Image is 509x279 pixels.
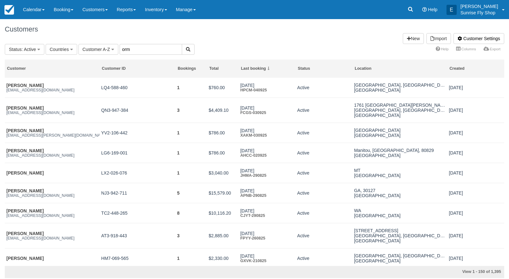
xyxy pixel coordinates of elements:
[177,233,180,238] a: 3
[422,7,427,12] i: Help
[240,236,265,240] a: FPYY-260825
[207,98,239,123] td: $4,409.10
[6,256,44,261] a: [PERSON_NAME]
[426,33,451,44] a: Import
[178,66,205,71] div: Bookings
[447,223,504,248] td: Aug 8, 2022
[177,130,180,135] a: 1
[355,66,445,71] div: Location
[175,203,207,223] td: 8
[5,123,100,143] td: Mark Wallinmark.wallin@gmail.com
[240,133,267,138] a: XAKM-030925
[78,44,118,55] button: Customer A-Z
[6,148,44,153] a: [PERSON_NAME]
[352,203,447,223] td: WAUnited States
[175,143,207,163] td: 1
[6,193,98,198] em: [EMAIL_ADDRESS][DOMAIN_NAME]
[5,183,100,203] td: Mike Millermmiller@fca.org
[177,256,180,261] a: 1
[403,33,424,44] a: New
[207,248,239,268] td: $2,330.00
[352,143,447,163] td: Manitou, CO, 80829United States
[9,47,22,52] span: Status
[352,248,447,268] td: Grandview, WAUnited States
[175,183,207,203] td: 5
[100,183,175,203] td: NJ3-942-711
[239,98,295,123] td: Sep 3FCGS-030925
[296,223,352,248] td: Active
[239,143,295,163] td: Sep 2AHCC-020925
[447,143,504,163] td: Sep 2
[7,66,98,71] div: Customer
[4,5,14,15] img: checkfront-main-nav-mini-logo.png
[100,143,175,163] td: LG6-169-001
[177,190,180,196] a: 5
[298,66,350,71] div: Status
[50,47,69,52] span: Countries
[461,3,498,10] p: [PERSON_NAME]
[175,223,207,248] td: 3
[207,123,239,143] td: $786.00
[5,203,100,223] td: Dean Martindeanmartin@barkermartin.com
[5,44,44,55] button: Status: Active
[207,203,239,223] td: $10,116.20
[120,44,182,55] input: Search Customers
[240,153,267,158] a: AHCC-020925
[447,163,504,183] td: Aug 29
[177,108,180,113] a: 3
[432,45,504,54] ul: More
[22,47,36,52] span: : Active
[6,88,98,92] em: [EMAIL_ADDRESS][DOMAIN_NAME]
[352,123,447,143] td: Bainbridge Island, WA, 98110United States
[6,83,44,88] a: [PERSON_NAME]
[177,150,180,155] a: 1
[83,47,110,52] span: Customer A-Z
[100,78,175,98] td: LQ4-588-460
[352,78,447,98] td: Corinth, TX, 76210United States
[6,111,98,115] em: [EMAIL_ADDRESS][DOMAIN_NAME]
[6,188,44,193] a: [PERSON_NAME]
[175,78,207,98] td: 1
[239,203,295,223] td: Aug 29CJYT-290825
[296,248,352,268] td: Active
[6,128,44,133] a: [PERSON_NAME]
[6,236,98,240] em: [EMAIL_ADDRESS][DOMAIN_NAME]
[5,163,100,183] td: Clay Huffman
[240,111,266,115] a: FCGS-030925
[240,88,267,92] a: HPCM-040925
[177,170,180,175] a: 1
[239,123,295,143] td: Sep 3XAKM-030925
[6,153,98,158] em: [EMAIL_ADDRESS][DOMAIN_NAME]
[240,173,266,178] a: JHMA-290825
[100,203,175,223] td: TC2-448-265
[240,259,266,263] a: GXVK-210825
[6,208,44,213] a: [PERSON_NAME]
[207,183,239,203] td: $15,579.00
[6,170,44,175] a: [PERSON_NAME]
[296,123,352,143] td: Active
[100,123,175,143] td: YV2-106-442
[296,203,352,223] td: Active
[296,163,352,183] td: Active
[352,183,447,203] td: GA, 30127United States
[5,143,100,163] td: Dan Wojeubermuffin17@gmail.com
[207,223,239,248] td: $2,885.00
[102,66,173,71] div: Customer ID
[6,105,44,111] a: [PERSON_NAME]
[352,98,447,123] td: 1761 East Mason Lake DrGreat View, WA, 98546United States
[480,45,504,54] a: Export
[5,25,504,33] h1: Customers
[341,269,501,275] div: View 1 - 150 of 1,395
[239,248,295,268] td: Aug 21GXVK-210825
[100,98,175,123] td: QN3-947-384
[6,231,44,236] a: [PERSON_NAME]
[428,7,438,12] span: Help
[447,203,504,223] td: Feb 26, 2019
[239,163,295,183] td: Aug 29JHMA-290825
[446,5,457,15] div: E
[296,143,352,163] td: Active
[100,223,175,248] td: AT3-918-443
[352,223,447,248] td: 19044 18th ave NEShoreline, WA, 98155United States
[452,45,480,54] a: Columns
[240,193,266,198] a: APNB-290825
